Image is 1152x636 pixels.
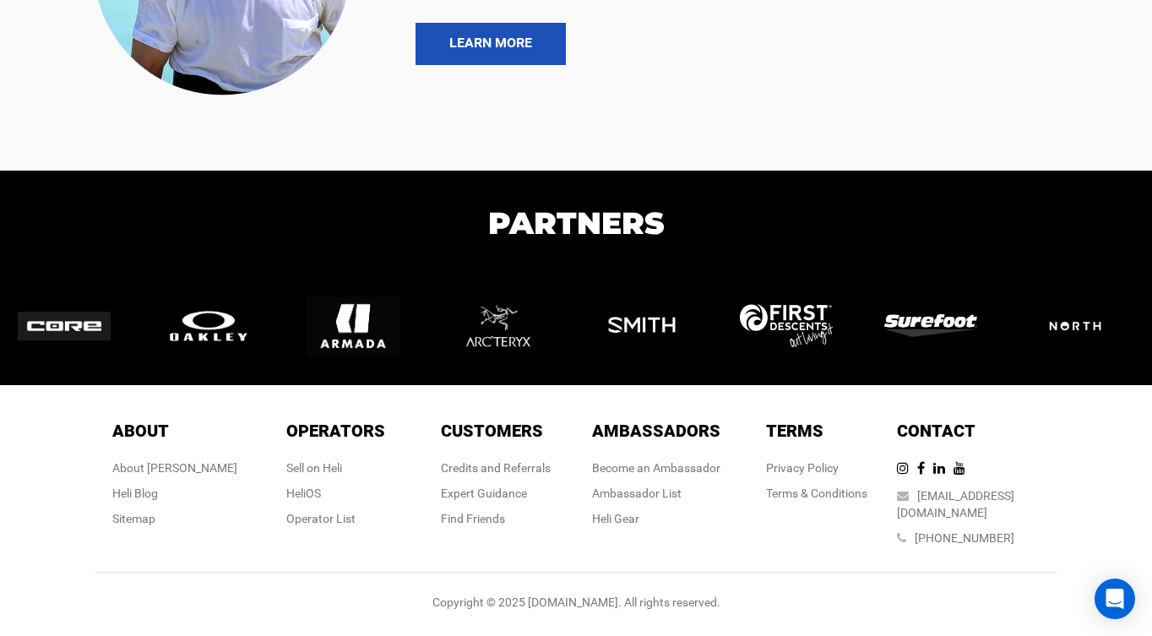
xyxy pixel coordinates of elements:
a: Heli Blog [112,487,158,500]
a: HeliOS [286,487,321,500]
a: Heli Gear [592,512,639,525]
span: Customers [441,421,543,441]
a: LEARN MORE [416,23,566,65]
div: Ambassador List [592,485,720,502]
div: Sitemap [112,510,237,527]
div: Operator List [286,510,385,527]
img: logo [1029,302,1138,351]
span: Terms [766,421,823,441]
a: Terms & Conditions [766,487,867,500]
img: logo [307,280,416,372]
a: [EMAIL_ADDRESS][DOMAIN_NAME] [897,489,1014,519]
img: logo [162,307,272,345]
img: logo [595,280,705,372]
a: [PHONE_NUMBER] [915,531,1014,545]
a: Become an Ambassador [592,461,720,475]
img: logo [884,314,994,337]
span: Contact [897,421,975,441]
img: logo [740,304,850,347]
a: Privacy Policy [766,461,839,475]
div: Sell on Heli [286,459,385,476]
a: Credits and Referrals [441,461,551,475]
div: Open Intercom Messenger [1095,579,1135,619]
a: Expert Guidance [441,487,527,500]
span: Operators [286,421,385,441]
span: Ambassadors [592,421,720,441]
div: About [PERSON_NAME] [112,459,237,476]
div: Find Friends [441,510,551,527]
img: logo [18,312,128,340]
div: Copyright © 2025 [DOMAIN_NAME]. All rights reserved. [95,594,1057,611]
img: logo [451,278,561,374]
span: About [112,421,169,441]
